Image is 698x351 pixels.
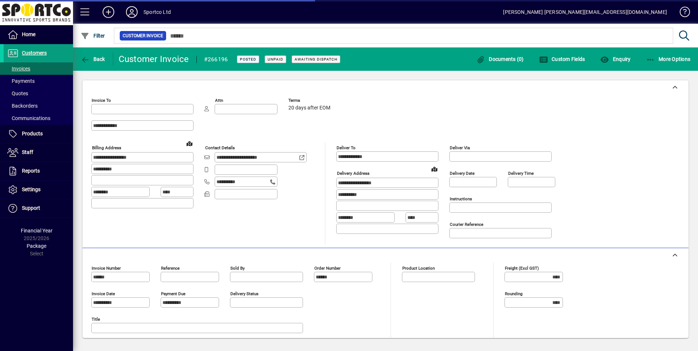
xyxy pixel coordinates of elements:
[73,53,113,66] app-page-header-button: Back
[4,87,73,100] a: Quotes
[22,186,41,192] span: Settings
[215,98,223,103] mat-label: Attn
[4,125,73,143] a: Products
[22,149,33,155] span: Staff
[240,57,256,62] span: Posted
[7,115,50,121] span: Communications
[92,266,121,271] mat-label: Invoice number
[92,291,115,296] mat-label: Invoice date
[288,105,330,111] span: 20 days after EOM
[539,56,585,62] span: Custom Fields
[4,143,73,162] a: Staff
[143,6,171,18] div: Sportco Ltd
[22,131,43,136] span: Products
[450,196,472,201] mat-label: Instructions
[7,66,30,72] span: Invoices
[337,145,356,150] mat-label: Deliver To
[475,53,526,66] button: Documents (0)
[81,33,105,39] span: Filter
[4,100,73,112] a: Backorders
[450,171,475,176] mat-label: Delivery date
[21,228,53,234] span: Financial Year
[79,29,107,42] button: Filter
[204,54,228,65] div: #266196
[503,6,667,18] div: [PERSON_NAME] [PERSON_NAME][EMAIL_ADDRESS][DOMAIN_NAME]
[230,266,245,271] mat-label: Sold by
[97,5,120,19] button: Add
[92,98,111,103] mat-label: Invoice To
[537,53,587,66] button: Custom Fields
[81,56,105,62] span: Back
[505,266,539,271] mat-label: Freight (excl GST)
[161,291,185,296] mat-label: Payment due
[7,78,35,84] span: Payments
[674,1,689,25] a: Knowledge Base
[7,90,28,96] span: Quotes
[230,291,258,296] mat-label: Delivery status
[4,62,73,75] a: Invoices
[600,56,630,62] span: Enquiry
[120,5,143,19] button: Profile
[4,75,73,87] a: Payments
[314,266,341,271] mat-label: Order number
[268,57,283,62] span: Unpaid
[79,53,107,66] button: Back
[7,103,38,109] span: Backorders
[22,205,40,211] span: Support
[22,168,40,174] span: Reports
[22,31,35,37] span: Home
[288,98,332,103] span: Terms
[402,266,435,271] mat-label: Product location
[123,32,163,39] span: Customer Invoice
[4,26,73,44] a: Home
[295,57,337,62] span: Awaiting Dispatch
[505,291,522,296] mat-label: Rounding
[646,56,691,62] span: More Options
[4,112,73,124] a: Communications
[476,56,524,62] span: Documents (0)
[508,171,534,176] mat-label: Delivery time
[184,138,195,149] a: View on map
[644,53,693,66] button: More Options
[450,145,470,150] mat-label: Deliver via
[27,243,46,249] span: Package
[429,163,440,175] a: View on map
[22,50,47,56] span: Customers
[450,222,483,227] mat-label: Courier Reference
[4,199,73,217] a: Support
[161,266,180,271] mat-label: Reference
[4,162,73,180] a: Reports
[119,53,189,65] div: Customer Invoice
[598,53,632,66] button: Enquiry
[92,317,100,322] mat-label: Title
[4,181,73,199] a: Settings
